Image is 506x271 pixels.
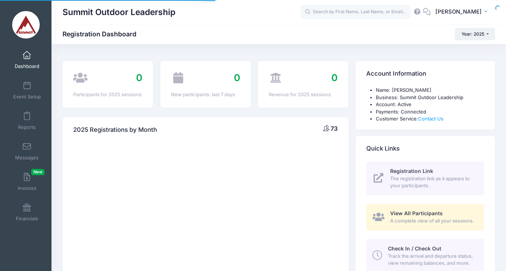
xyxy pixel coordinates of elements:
div: Revenue for 2025 sessions [269,91,338,98]
span: The registration link as it appears to your participants. [390,175,476,189]
h1: Summit Outdoor Leadership [63,4,175,21]
span: Invoices [18,185,36,191]
li: Business: Summit Outdoor Leadership [376,94,484,101]
a: Messages [10,138,44,164]
span: Registration Link [390,168,433,174]
div: Participants for 2025 sessions [73,91,142,98]
a: Event Setup [10,77,44,103]
div: New participants: last 7 days [171,91,240,98]
button: Year: 2025 [455,28,495,40]
span: Messages [15,155,39,161]
span: Year: 2025 [462,31,484,37]
span: Dashboard [15,63,39,69]
span: 73 [331,125,338,132]
button: [PERSON_NAME] [431,4,495,21]
h1: Registration Dashboard [63,30,143,38]
span: 0 [136,72,142,83]
span: Check In / Check Out [388,245,441,252]
span: Financials [16,216,38,222]
a: Dashboard [10,47,44,73]
h4: Quick Links [366,138,400,159]
a: View All Participants A complete view of all your sessions. [366,204,484,231]
a: Financials [10,199,44,225]
a: Registration Link The registration link as it appears to your participants. [366,162,484,195]
li: Customer Service: [376,115,484,123]
h4: 2025 Registrations by Month [73,120,157,141]
h4: Account Information [366,64,426,84]
span: Reports [18,124,36,130]
li: Payments: Connected [376,108,484,116]
input: Search by First Name, Last Name, or Email... [300,5,411,19]
img: Summit Outdoor Leadership [12,11,40,39]
span: 0 [234,72,240,83]
a: Reports [10,108,44,134]
span: [PERSON_NAME] [435,8,482,16]
a: Contact Us [418,116,443,122]
span: Track the arrival and departure status, view remaining balances, and more. [388,253,476,267]
span: Event Setup [13,94,41,100]
li: Name: [PERSON_NAME] [376,87,484,94]
span: New [31,169,44,175]
a: InvoicesNew [10,169,44,195]
span: A complete view of all your sessions. [390,217,476,225]
li: Account: Active [376,101,484,108]
span: View All Participants [390,210,443,216]
span: 0 [331,72,338,83]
